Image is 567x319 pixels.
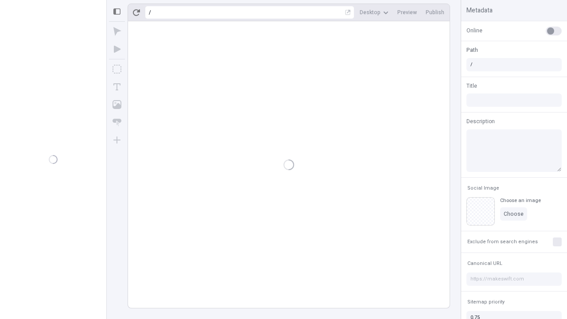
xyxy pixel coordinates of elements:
button: Image [109,97,125,113]
button: Preview [394,6,420,19]
button: Text [109,79,125,95]
button: Publish [422,6,448,19]
button: Social Image [466,183,501,194]
span: Description [466,117,495,125]
button: Desktop [356,6,392,19]
button: Button [109,114,125,130]
span: Social Image [467,185,499,191]
span: Sitemap priority [467,299,505,305]
span: Online [466,27,482,35]
span: Publish [426,9,444,16]
button: Sitemap priority [466,297,506,307]
button: Box [109,61,125,77]
input: https://makeswift.com [466,272,562,286]
span: Exclude from search engines [467,238,538,245]
span: Preview [397,9,417,16]
span: Desktop [360,9,381,16]
button: Exclude from search engines [466,237,540,247]
button: Canonical URL [466,258,504,269]
span: Choose [504,210,524,218]
button: Choose [500,207,527,221]
span: Title [466,82,477,90]
span: Path [466,46,478,54]
div: / [149,9,151,16]
span: Canonical URL [467,260,502,267]
div: Choose an image [500,197,541,204]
